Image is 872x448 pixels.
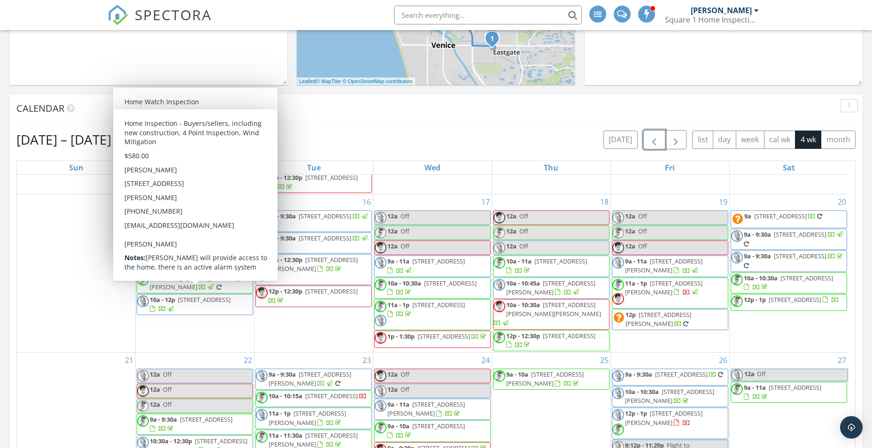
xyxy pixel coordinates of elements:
[269,287,302,295] span: 12p - 12:30p
[612,279,624,291] img: aj_edited.jpg
[160,212,213,220] span: [STREET_ADDRESS]
[836,194,848,209] a: Go to September 20, 2025
[375,332,386,344] img: dustin.jpg
[506,301,540,309] span: 10a - 10:30a
[519,242,528,250] span: Off
[417,332,470,340] span: [STREET_ADDRESS]
[137,415,149,427] img: aj_edited.jpg
[412,257,465,265] span: [STREET_ADDRESS]
[493,278,610,299] a: 10a - 10:45a [STREET_ADDRESS][PERSON_NAME]
[374,420,491,441] a: 9a - 10a [STREET_ADDRESS]
[373,194,492,353] td: Go to September 17, 2025
[731,229,847,250] a: 9a - 9:30a [STREET_ADDRESS]
[387,242,398,250] span: 12a
[374,331,491,348] a: 1p - 1:30p [STREET_ADDRESS]
[542,161,560,174] a: Thursday
[387,212,398,220] span: 12a
[299,212,351,220] span: [STREET_ADDRESS]
[150,370,160,378] span: 12a
[136,194,255,353] td: Go to September 15, 2025
[731,383,743,395] img: aj_edited.jpg
[638,227,647,235] span: Off
[506,279,595,296] span: [STREET_ADDRESS][PERSON_NAME]
[180,252,232,260] span: [STREET_ADDRESS]
[795,131,821,149] button: 4 wk
[543,332,595,340] span: [STREET_ADDRESS]
[717,194,729,209] a: Go to September 19, 2025
[603,131,638,149] button: [DATE]
[255,254,372,285] a: 10a - 12:30p [STREET_ADDRESS][PERSON_NAME]
[401,370,409,378] span: Off
[180,415,232,424] span: [STREET_ADDRESS]
[840,416,863,439] div: Open Intercom Messenger
[269,409,291,417] span: 11a - 1p
[67,161,85,174] a: Sunday
[638,242,647,250] span: Off
[163,385,172,394] span: Off
[506,332,595,349] a: 12p - 12:30p [STREET_ADDRESS]
[744,212,751,220] span: 9a
[269,370,296,378] span: 9a - 9:30a
[506,301,601,318] span: [STREET_ADDRESS][PERSON_NAME][PERSON_NAME]
[598,353,610,368] a: Go to September 25, 2025
[256,287,268,299] img: dustin.jpg
[625,227,635,235] span: 12a
[731,369,743,381] img: img_20200421_135027_383.jpg
[625,257,702,274] span: [STREET_ADDRESS][PERSON_NAME]
[123,194,135,209] a: Go to September 14, 2025
[691,6,752,15] div: [PERSON_NAME]
[769,383,821,392] span: [STREET_ADDRESS]
[625,387,659,396] span: 10a - 10:30a
[506,227,517,235] span: 12a
[744,383,821,401] a: 9a - 11a [STREET_ADDRESS]
[305,392,358,400] span: [STREET_ADDRESS]
[625,387,714,405] span: [STREET_ADDRESS][PERSON_NAME]
[387,385,398,394] span: 12a
[731,252,743,263] img: img_20200421_135027_383.jpg
[744,252,844,270] a: 9a - 9:30a [STREET_ADDRESS]
[494,370,505,382] img: aj_edited.jpg
[17,194,136,353] td: Go to September 14, 2025
[731,272,847,294] a: 10a - 10:30a [STREET_ADDRESS]
[610,194,729,353] td: Go to September 19, 2025
[744,230,844,248] a: 9a - 9:30a [STREET_ADDRESS]
[625,279,702,296] a: 11a - 1p [STREET_ADDRESS][PERSON_NAME]
[150,212,157,220] span: 7a
[643,130,665,149] button: Previous
[713,131,736,149] button: day
[255,286,372,307] a: 12p - 12:30p [STREET_ADDRESS]
[135,5,212,24] span: SPECTORA
[494,257,505,269] img: aj_edited.jpg
[343,78,413,84] a: © OpenStreetMap contributors
[494,242,505,254] img: img_20200421_135027_383.jpg
[612,369,728,386] a: 9a - 9:30a [STREET_ADDRESS]
[612,257,624,269] img: img_20200421_135027_383.jpg
[494,212,505,224] img: dustin.jpg
[506,257,587,274] a: 10a - 11a [STREET_ADDRESS]
[375,301,386,312] img: aj_edited.jpg
[374,399,491,420] a: 9a - 11a [STREET_ADDRESS][PERSON_NAME]
[731,382,847,403] a: 9a - 11a [STREET_ADDRESS]
[123,353,135,368] a: Go to September 21, 2025
[297,77,415,85] div: |
[731,294,847,311] a: 12p - 1p [STREET_ADDRESS]
[269,212,369,230] a: 9a - 9:30a [STREET_ADDRESS]
[744,295,839,304] a: 12p - 1p [STREET_ADDRESS]
[269,234,369,252] a: 9a - 9:30a [STREET_ADDRESS]
[625,310,691,328] a: 12p [STREET_ADDRESS][PERSON_NAME]
[269,173,302,182] span: 12p - 12:30p
[744,295,766,304] span: 12p - 1p
[256,370,268,382] img: img_20200421_135027_383.jpg
[729,194,848,353] td: Go to September 20, 2025
[655,370,708,378] span: [STREET_ADDRESS]
[150,415,177,424] span: 9a - 9:30a
[299,78,315,84] a: Leaflet
[506,279,595,296] a: 10a - 10:45a [STREET_ADDRESS][PERSON_NAME]
[150,230,236,247] a: 9a - 11:30a [STREET_ADDRESS]
[387,332,488,340] a: 1p - 1:30p [STREET_ADDRESS]
[492,194,610,353] td: Go to September 18, 2025
[305,161,323,174] a: Tuesday
[612,386,728,407] a: 10a - 10:30a [STREET_ADDRESS][PERSON_NAME]
[692,131,713,149] button: list
[494,301,505,312] img: dustin.jpg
